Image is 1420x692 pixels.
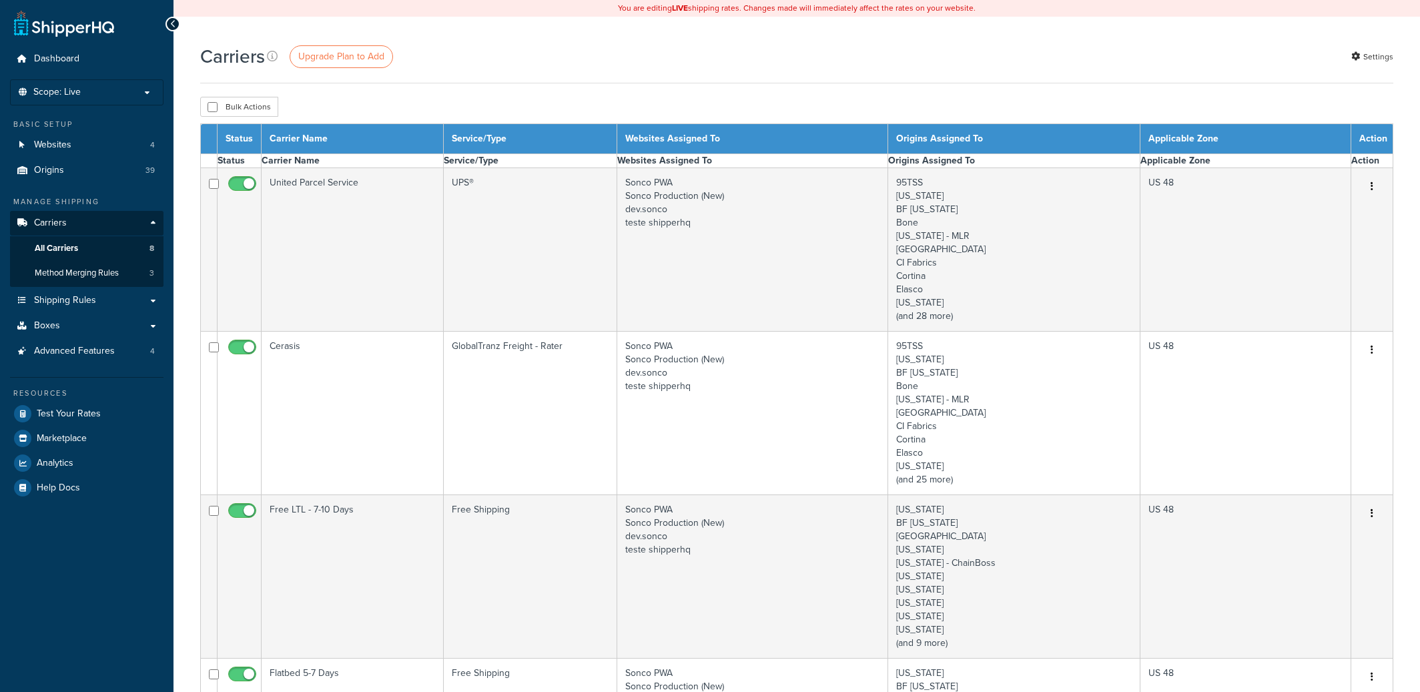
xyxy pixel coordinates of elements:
td: US 48 [1140,332,1351,495]
th: Websites Assigned To [617,124,887,154]
th: Websites Assigned To [617,154,887,168]
a: Help Docs [10,476,163,500]
th: Status [218,124,262,154]
span: All Carriers [35,243,78,254]
h1: Carriers [200,43,265,69]
th: Action [1351,124,1393,154]
li: Advanced Features [10,339,163,364]
td: United Parcel Service [262,168,444,332]
a: Analytics [10,451,163,475]
div: Manage Shipping [10,196,163,208]
td: Sonco PWA Sonco Production (New) dev.sonco teste shipperhq [617,332,887,495]
a: Shipping Rules [10,288,163,313]
span: Websites [34,139,71,151]
th: Applicable Zone [1140,154,1351,168]
td: Sonco PWA Sonco Production (New) dev.sonco teste shipperhq [617,495,887,659]
a: Advanced Features 4 [10,339,163,364]
td: 95TSS [US_STATE] BF [US_STATE] Bone [US_STATE] - MLR [GEOGRAPHIC_DATA] CI Fabrics Cortina Elasco ... [888,332,1140,495]
td: GlobalTranz Freight - Rater [443,332,617,495]
span: Help Docs [37,482,80,494]
li: Method Merging Rules [10,261,163,286]
span: Boxes [34,320,60,332]
a: Boxes [10,314,163,338]
span: Origins [34,165,64,176]
td: 95TSS [US_STATE] BF [US_STATE] Bone [US_STATE] - MLR [GEOGRAPHIC_DATA] CI Fabrics Cortina Elasco ... [888,168,1140,332]
span: Shipping Rules [34,295,96,306]
td: Sonco PWA Sonco Production (New) dev.sonco teste shipperhq [617,168,887,332]
a: Websites 4 [10,133,163,157]
span: Upgrade Plan to Add [298,49,384,63]
span: 4 [150,139,155,151]
a: Test Your Rates [10,402,163,426]
th: Origins Assigned To [888,154,1140,168]
span: 8 [149,243,154,254]
a: Carriers [10,211,163,236]
th: Service/Type [443,124,617,154]
a: All Carriers 8 [10,236,163,261]
a: Method Merging Rules 3 [10,261,163,286]
span: 3 [149,268,154,279]
div: Basic Setup [10,119,163,130]
a: Marketplace [10,426,163,450]
li: All Carriers [10,236,163,261]
td: US 48 [1140,495,1351,659]
td: [US_STATE] BF [US_STATE] [GEOGRAPHIC_DATA] [US_STATE] [US_STATE] - ChainBoss [US_STATE] [US_STATE... [888,495,1140,659]
th: Applicable Zone [1140,124,1351,154]
th: Status [218,154,262,168]
a: Origins 39 [10,158,163,183]
a: Upgrade Plan to Add [290,45,393,68]
span: Marketplace [37,433,87,444]
td: Free LTL - 7-10 Days [262,495,444,659]
th: Service/Type [443,154,617,168]
b: LIVE [672,2,688,14]
li: Carriers [10,211,163,287]
th: Action [1351,154,1393,168]
button: Bulk Actions [200,97,278,117]
span: Analytics [37,458,73,469]
li: Websites [10,133,163,157]
span: Dashboard [34,53,79,65]
th: Origins Assigned To [888,124,1140,154]
div: Resources [10,388,163,399]
span: Test Your Rates [37,408,101,420]
span: Method Merging Rules [35,268,119,279]
td: UPS® [443,168,617,332]
a: Settings [1351,47,1393,66]
li: Origins [10,158,163,183]
td: US 48 [1140,168,1351,332]
a: ShipperHQ Home [14,10,114,37]
td: Free Shipping [443,495,617,659]
a: Dashboard [10,47,163,71]
span: 39 [145,165,155,176]
span: Carriers [34,218,67,229]
th: Carrier Name [262,124,444,154]
span: 4 [150,346,155,357]
th: Carrier Name [262,154,444,168]
span: Advanced Features [34,346,115,357]
td: Cerasis [262,332,444,495]
span: Scope: Live [33,87,81,98]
